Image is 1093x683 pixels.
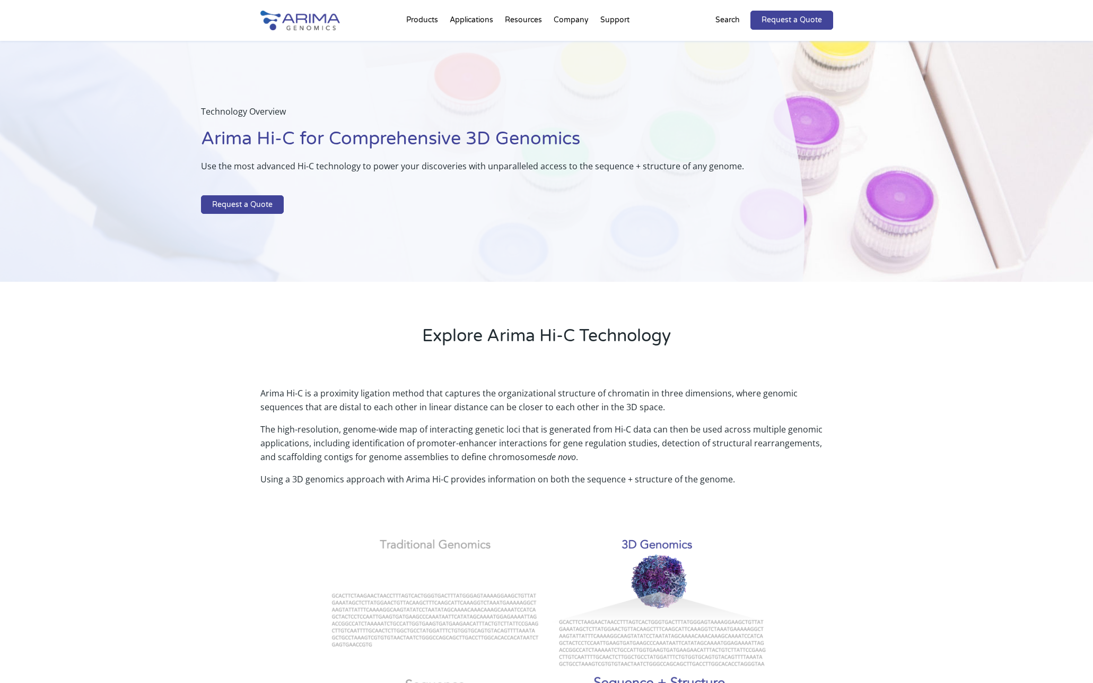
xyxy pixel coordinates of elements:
[260,472,833,486] p: Using a 3D genomics approach with Arima Hi-C provides information on both the sequence + structur...
[201,127,751,159] h1: Arima Hi-C for Comprehensive 3D Genomics
[260,386,833,422] p: Arima Hi-C is a proximity ligation method that captures the organizational structure of chromatin...
[201,159,751,181] p: Use the most advanced Hi-C technology to power your discoveries with unparalleled access to the s...
[260,11,340,30] img: Arima-Genomics-logo
[750,11,833,30] a: Request a Quote
[201,105,751,127] p: Technology Overview
[201,195,284,214] a: Request a Quote
[547,451,576,463] i: de novo
[260,422,833,472] p: The high-resolution, genome-wide map of interacting genetic loci that is generated from Hi-C data...
[715,13,740,27] p: Search
[260,324,833,356] h2: Explore Arima Hi-C Technology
